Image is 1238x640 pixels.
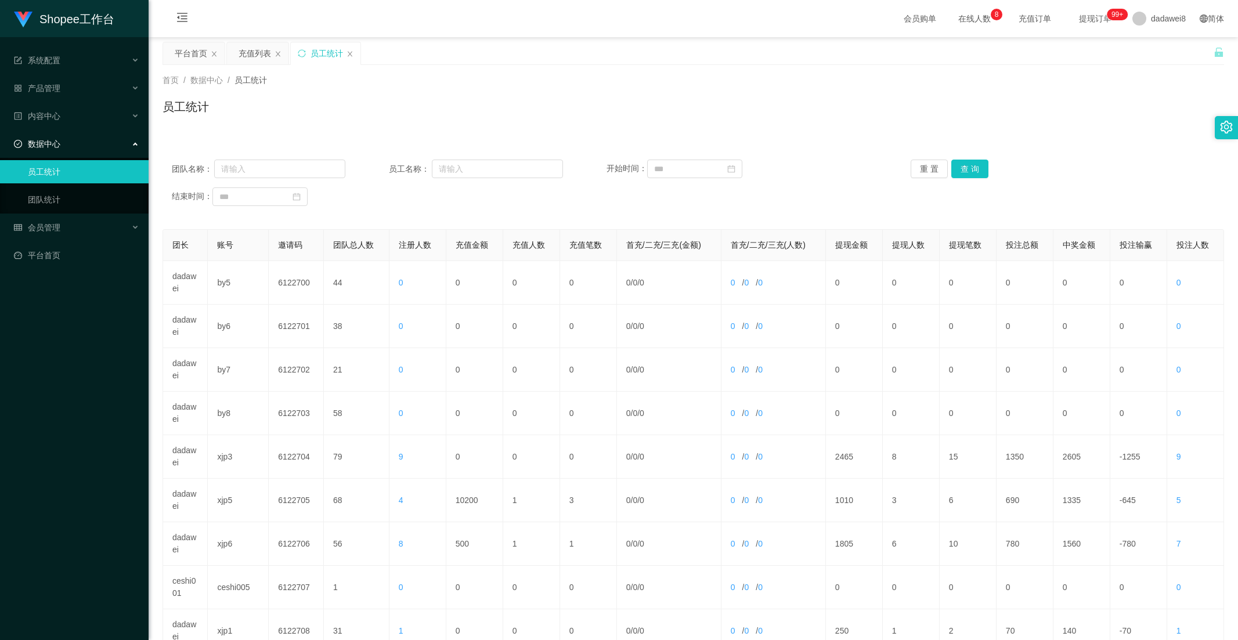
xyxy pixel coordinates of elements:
span: 0 [731,496,735,505]
td: 6122707 [269,566,324,609]
td: / / [721,479,826,522]
td: 0 [940,392,997,435]
td: / / [721,261,826,305]
span: 0 [758,278,763,287]
span: 注册人数 [399,240,431,250]
span: 0 [640,626,644,635]
td: ceshi005 [208,566,269,609]
span: 投注人数 [1176,240,1209,250]
td: 0 [560,566,617,609]
td: 0 [503,305,560,348]
span: 0 [640,496,644,505]
td: / / [721,392,826,435]
td: 6122702 [269,348,324,392]
td: 0 [1110,392,1167,435]
td: 0 [883,261,940,305]
td: xjp6 [208,522,269,566]
td: 8 [883,435,940,479]
td: xjp5 [208,479,269,522]
span: 0 [626,626,631,635]
span: / [228,75,230,85]
td: 690 [997,479,1053,522]
td: 6122703 [269,392,324,435]
td: / / [617,348,721,392]
td: 6122705 [269,479,324,522]
span: 员工统计 [234,75,267,85]
span: 首页 [163,75,179,85]
td: 6122701 [269,305,324,348]
div: 员工统计 [311,42,343,64]
span: 0 [626,278,631,287]
span: 充值金额 [456,240,488,250]
td: 0 [446,435,503,479]
span: 0 [633,321,637,331]
td: 0 [883,348,940,392]
td: 56 [324,522,389,566]
td: / / [617,392,721,435]
td: dadawei [163,479,208,522]
td: 0 [560,392,617,435]
span: 0 [1176,408,1181,418]
td: dadawei [163,305,208,348]
span: 提现人数 [892,240,925,250]
span: 首充/二充/三充(金额) [626,240,701,250]
td: xjp3 [208,435,269,479]
i: 图标: appstore-o [14,84,22,92]
td: -645 [1110,479,1167,522]
span: 0 [640,539,644,548]
td: 0 [1110,261,1167,305]
td: 0 [940,261,997,305]
td: 0 [503,348,560,392]
i: 图标: close [211,50,218,57]
span: 0 [731,278,735,287]
td: 0 [503,435,560,479]
td: / / [617,566,721,609]
td: / / [617,522,721,566]
td: 3 [560,479,617,522]
i: 图标: unlock [1214,47,1224,57]
span: 0 [758,408,763,418]
button: 查 询 [951,160,988,178]
td: 6122704 [269,435,324,479]
td: 79 [324,435,389,479]
span: 账号 [217,240,233,250]
td: 0 [997,261,1053,305]
span: 0 [640,452,644,461]
span: 7 [1176,539,1181,548]
td: 0 [560,261,617,305]
span: 0 [633,365,637,374]
span: 内容中心 [14,111,60,121]
i: 图标: setting [1220,121,1233,133]
i: 图标: check-circle-o [14,140,22,148]
span: 0 [399,321,403,331]
p: 8 [995,9,999,20]
td: dadawei [163,261,208,305]
span: 0 [1176,583,1181,592]
td: 6122706 [269,522,324,566]
td: 0 [1053,566,1110,609]
td: 3 [883,479,940,522]
span: 0 [626,496,631,505]
span: 0 [640,321,644,331]
span: 1 [399,626,403,635]
td: -780 [1110,522,1167,566]
td: 0 [883,305,940,348]
h1: Shopee工作台 [39,1,114,38]
td: / / [721,435,826,479]
a: 图标: dashboard平台首页 [14,244,139,267]
td: -1255 [1110,435,1167,479]
span: 充值订单 [1013,15,1057,23]
span: 0 [744,539,749,548]
span: 0 [399,278,403,287]
td: 21 [324,348,389,392]
span: 数据中心 [14,139,60,149]
span: 0 [758,365,763,374]
span: 结束时间： [172,191,212,201]
td: 1560 [1053,522,1110,566]
td: ceshi001 [163,566,208,609]
td: 58 [324,392,389,435]
td: 10200 [446,479,503,522]
a: 员工统计 [28,160,139,183]
i: 图标: close [275,50,281,57]
span: 0 [758,321,763,331]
